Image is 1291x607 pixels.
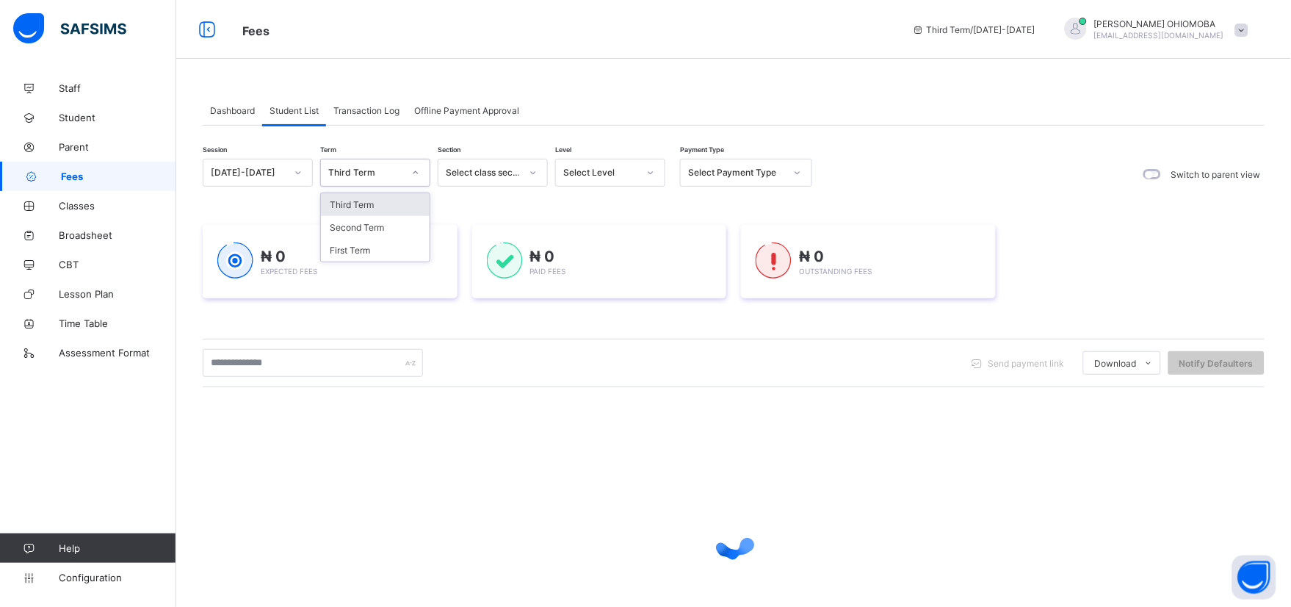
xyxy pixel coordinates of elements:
[261,267,317,276] span: Expected Fees
[1094,18,1224,29] span: [PERSON_NAME] OHIOMOBA
[217,243,253,279] img: expected-1.03dd87d44185fb6c27cc9b2570c10499.svg
[333,105,399,116] span: Transaction Log
[59,288,176,300] span: Lesson Plan
[270,105,319,116] span: Student List
[211,168,286,179] div: [DATE]-[DATE]
[320,146,336,154] span: Term
[261,248,286,265] span: ₦ 0
[563,168,638,179] div: Select Level
[59,200,176,212] span: Classes
[1095,358,1137,369] span: Download
[555,146,571,154] span: Level
[59,347,176,359] span: Assessment Format
[446,168,521,179] div: Select class section
[1050,18,1256,42] div: Martha OHIOMOBA
[59,259,176,270] span: CBT
[59,141,176,153] span: Parent
[1179,358,1254,369] span: Notify Defaulters
[680,146,724,154] span: Payment Type
[530,267,566,276] span: Paid Fees
[988,358,1065,369] span: Send payment link
[59,82,176,94] span: Staff
[61,170,176,182] span: Fees
[756,243,792,279] img: outstanding-1.146d663e52f09953f639664a84e30106.svg
[210,105,255,116] span: Dashboard
[799,267,872,276] span: Outstanding Fees
[438,146,460,154] span: Section
[59,317,176,329] span: Time Table
[799,248,824,265] span: ₦ 0
[321,193,430,216] div: Third Term
[59,542,176,554] span: Help
[203,146,227,154] span: Session
[1094,31,1224,40] span: [EMAIL_ADDRESS][DOMAIN_NAME]
[414,105,519,116] span: Offline Payment Approval
[530,248,555,265] span: ₦ 0
[912,24,1035,35] span: session/term information
[13,13,126,44] img: safsims
[688,168,785,179] div: Select Payment Type
[1171,169,1261,180] label: Switch to parent view
[59,229,176,241] span: Broadsheet
[321,216,430,239] div: Second Term
[242,24,270,38] span: Fees
[487,243,523,279] img: paid-1.3eb1404cbcb1d3b736510a26bbfa3ccb.svg
[59,572,176,583] span: Configuration
[321,239,430,262] div: First Term
[328,168,403,179] div: Third Term
[59,112,176,123] span: Student
[1232,556,1276,600] button: Open asap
